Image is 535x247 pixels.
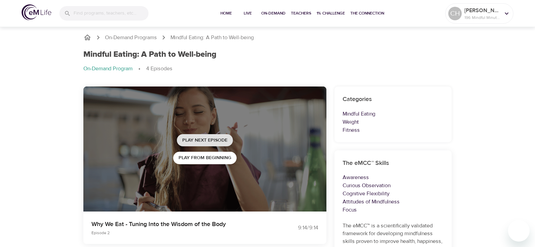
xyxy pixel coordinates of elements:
[83,50,216,59] h1: Mindful Eating: A Path to Well-being
[74,6,149,21] input: Find programs, teachers, etc...
[22,4,51,20] img: logo
[83,65,452,73] nav: breadcrumb
[83,65,133,73] p: On-Demand Program
[182,136,228,145] span: Play Next Episode
[343,158,444,168] h6: The eMCC™ Skills
[508,220,530,242] iframe: Button to launch messaging window
[343,126,444,134] p: Fitness
[170,34,254,42] p: Mindful Eating: A Path to Well-being
[291,10,311,17] span: Teachers
[240,10,256,17] span: Live
[105,34,157,42] a: On-Demand Programs
[173,152,237,164] button: Play from beginning
[343,181,444,190] p: Curious Observation
[343,173,444,181] p: Awareness
[268,224,318,232] div: 9:14 / 9:14
[146,65,172,73] p: 4 Episodes
[464,15,500,21] p: 196 Mindful Minutes
[343,206,444,214] p: Focus
[91,220,260,229] p: Why We Eat - Tuning Into the Wisdom of the Body
[83,33,452,42] nav: breadcrumb
[261,10,286,17] span: On-Demand
[448,7,462,20] div: CH
[343,110,444,118] p: Mindful Eating
[343,118,444,126] p: Weight
[464,6,500,15] p: [PERSON_NAME]
[350,10,384,17] span: The Connection
[317,10,345,17] span: 1% Challenge
[343,95,444,104] h6: Categories
[343,198,444,206] p: Attitudes of Mindfulness
[343,190,444,198] p: Cognitive Flexibility
[218,10,234,17] span: Home
[179,154,231,162] span: Play from beginning
[91,230,260,236] p: Episode 2
[177,134,233,147] button: Play Next Episode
